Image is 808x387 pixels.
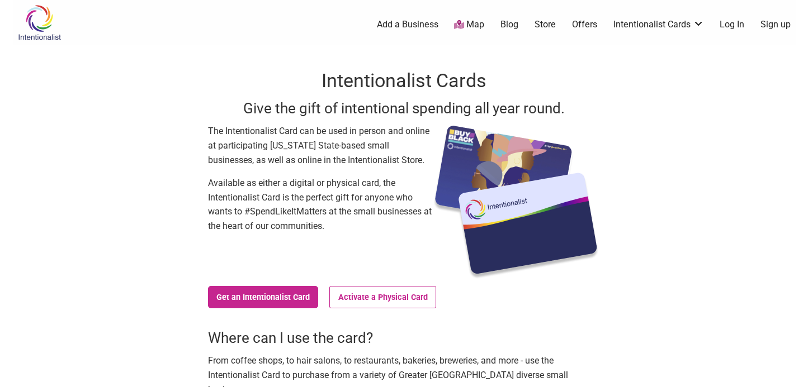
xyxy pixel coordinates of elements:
a: Activate a Physical Card [329,286,436,308]
a: Store [535,18,556,31]
img: Intentionalist [13,4,66,41]
a: Add a Business [377,18,438,31]
a: Sign up [760,18,791,31]
p: Available as either a digital or physical card, the Intentionalist Card is the perfect gift for a... [208,176,432,233]
a: Map [454,18,484,31]
a: Blog [500,18,518,31]
h3: Give the gift of intentional spending all year round. [208,98,601,118]
img: Intentionalist Card [432,124,601,280]
a: Offers [572,18,597,31]
a: Log In [720,18,744,31]
a: Intentionalist Cards [613,18,704,31]
p: The Intentionalist Card can be used in person and online at participating [US_STATE] State-based ... [208,124,432,167]
h3: Where can I use the card? [208,328,601,348]
a: Get an Intentionalist Card [208,286,319,308]
h1: Intentionalist Cards [208,68,601,94]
